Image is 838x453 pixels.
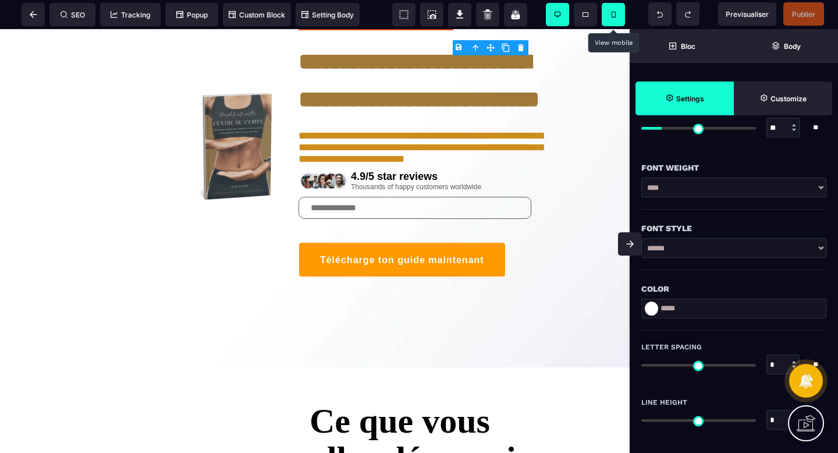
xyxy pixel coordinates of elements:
[641,282,826,296] div: Color
[299,213,506,248] button: Télécharge ton guide maintenant
[641,342,702,352] span: Letter Spacing
[310,362,557,449] text: Ce que vous allez découvrir :
[299,140,351,164] img: 7ce4f1d884bec3e3122cfe95a8df0004_rating.png
[734,29,838,63] span: Open Layer Manager
[111,10,150,19] span: Tracking
[176,10,208,19] span: Popup
[641,398,687,407] span: Line Height
[420,3,443,26] span: Screenshot
[229,10,285,19] span: Custom Block
[392,3,416,26] span: View components
[726,10,769,19] span: Previsualiser
[792,10,815,19] span: Publier
[718,2,776,26] span: Preview
[635,82,734,115] span: Settings
[301,10,354,19] span: Setting Body
[784,42,801,51] strong: Body
[681,42,695,51] strong: Bloc
[641,161,826,175] div: Font Weight
[676,94,704,103] strong: Settings
[770,94,807,103] strong: Customize
[641,221,826,235] div: Font Style
[61,10,85,19] span: SEO
[630,29,734,63] span: Open Blocks
[734,82,832,115] span: Open Style Manager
